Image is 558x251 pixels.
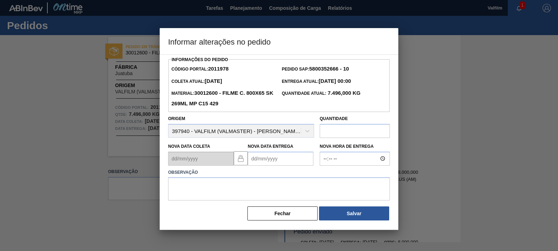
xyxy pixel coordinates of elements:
button: Fechar [247,206,318,220]
strong: [DATE] [205,78,222,84]
label: Nova Data Coleta [168,144,210,149]
strong: 30012600 - FILME C. 800X65 SK 269ML MP C15 429 [171,90,273,106]
strong: [DATE] 00:00 [319,78,351,84]
label: Nova Hora de Entrega [320,141,390,152]
span: Pedido SAP: [282,67,349,72]
label: Origem [168,116,185,121]
label: Observação [168,167,390,178]
button: Salvar [319,206,389,220]
span: Quantidade Atual: [282,91,360,96]
label: Quantidade [320,116,348,121]
h3: Informar alterações no pedido [160,28,398,55]
span: Entrega Atual: [282,79,351,84]
span: Material: [171,91,273,106]
span: Coleta Atual: [171,79,222,84]
label: Informações do Pedido [172,57,228,62]
span: Código Portal: [171,67,228,72]
input: dd/mm/yyyy [168,152,234,166]
button: locked [234,151,248,165]
strong: 2011978 [208,66,228,72]
label: Nova Data Entrega [248,144,293,149]
input: dd/mm/yyyy [248,152,313,166]
strong: 5800352666 - 10 [309,66,349,72]
img: locked [237,154,245,163]
strong: 7.496,000 KG [326,90,361,96]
